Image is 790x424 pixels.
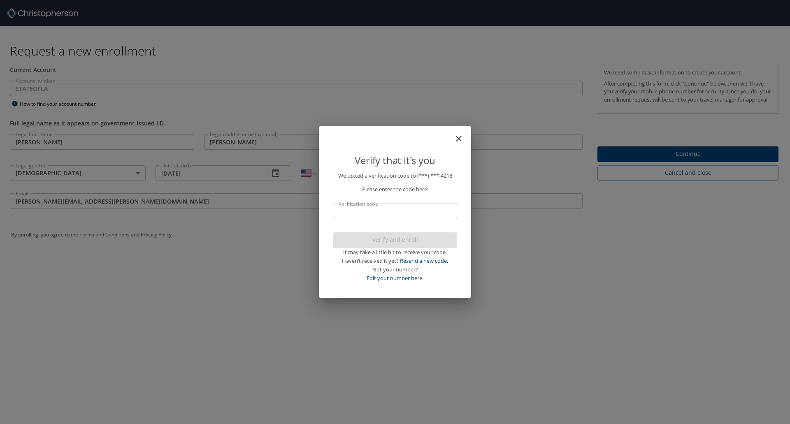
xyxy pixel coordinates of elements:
[458,130,468,139] button: close
[333,265,457,274] div: Not your number?
[333,248,457,257] div: It may take a little bit to receive your code.
[333,153,457,168] p: Verify that it's you
[333,185,457,194] p: Please enter the code here:
[367,274,423,282] a: Edit your number here.
[333,257,457,265] div: Haven’t received it yet?
[400,257,448,264] a: Resend a new code.
[333,171,457,180] p: We texted a verification code to (***) ***- 4218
